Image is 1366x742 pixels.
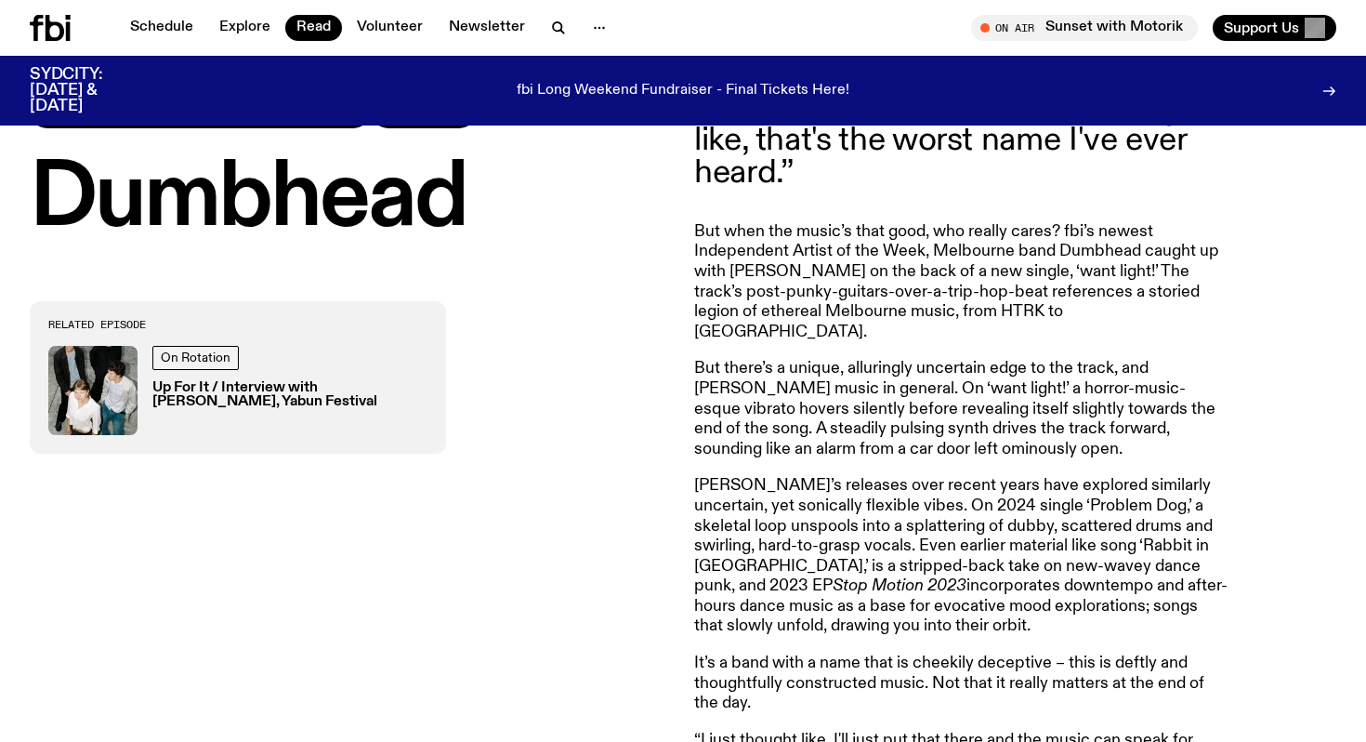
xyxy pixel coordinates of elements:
span: Support Us [1224,20,1299,36]
button: On AirSunset with Motorik [971,15,1198,41]
button: Support Us [1213,15,1336,41]
p: fbi Long Weekend Fundraiser - Final Tickets Here! [517,83,849,99]
p: But when the music’s that good, who really cares? fbi’s newest Independent Artist of the Week, Me... [694,222,1229,343]
p: But there’s a unique, alluringly uncertain edge to the track, and [PERSON_NAME] music in general.... [694,359,1229,459]
h3: SYDCITY: [DATE] & [DATE] [30,67,149,114]
a: Schedule [119,15,204,41]
h1: Dumbhead [30,158,672,242]
a: Volunteer [346,15,434,41]
a: Explore [208,15,282,41]
h3: Related Episode [48,320,427,330]
h3: Up For It / Interview with [PERSON_NAME], Yabun Festival [152,381,427,409]
em: Stop Motion 2023 [833,577,966,594]
p: “I've had a couple of people being like, that's the worst name I've ever heard.” [694,93,1229,189]
a: Read [285,15,342,41]
a: On RotationUp For It / Interview with [PERSON_NAME], Yabun Festival [48,346,427,435]
a: Newsletter [438,15,536,41]
p: It’s a band with a name that is cheekily deceptive – this is deftly and thoughtfully constructed ... [694,654,1229,714]
p: [PERSON_NAME]’s releases over recent years have explored similarly uncertain, yet sonically flexi... [694,476,1229,637]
